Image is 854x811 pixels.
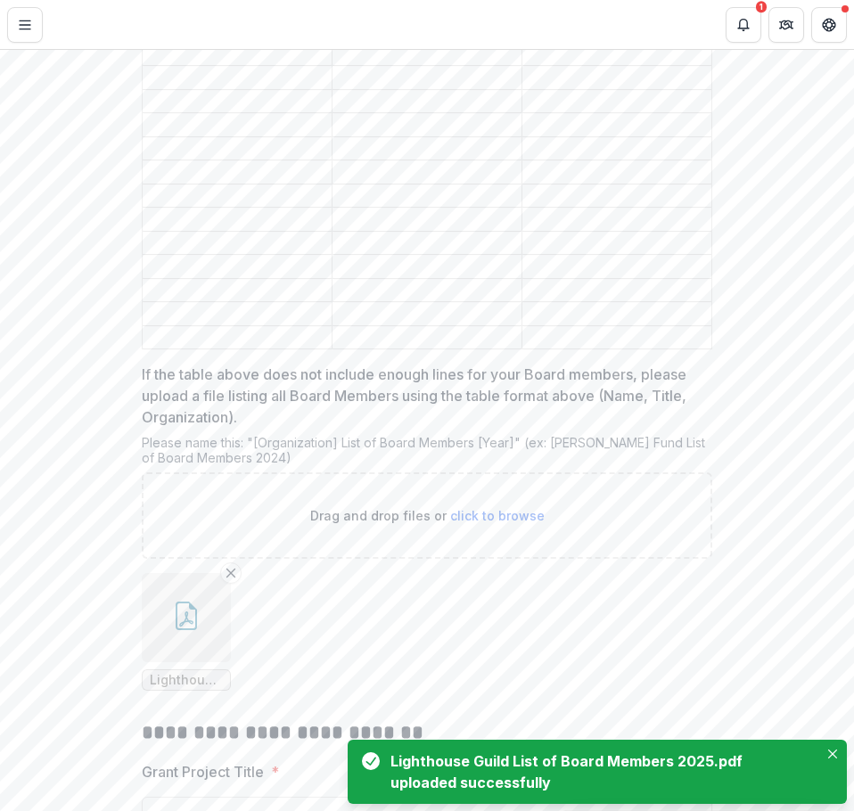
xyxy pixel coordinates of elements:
p: Drag and drop files or [310,506,545,525]
button: Get Help [811,7,847,43]
div: Lighthouse Guild List of Board Members 2025.pdf uploaded successfully [390,750,811,793]
p: Grant Project Title [142,761,264,782]
button: Toggle Menu [7,7,43,43]
button: Partners [768,7,804,43]
p: If the table above does not include enough lines for your Board members, please upload a file lis... [142,364,702,428]
div: Notifications-bottom-right [341,733,854,811]
button: Close [822,743,843,765]
button: Notifications [726,7,761,43]
div: Remove FileLighthouse Guild List of Board Members 2025.pdf [142,573,231,691]
span: Lighthouse Guild List of Board Members 2025.pdf [150,673,223,688]
button: Remove File [220,562,242,584]
div: Please name this: "[Organization] List of Board Members [Year]" (ex: [PERSON_NAME] Fund List of B... [142,435,712,472]
span: click to browse [450,508,545,523]
div: 1 [756,1,767,13]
